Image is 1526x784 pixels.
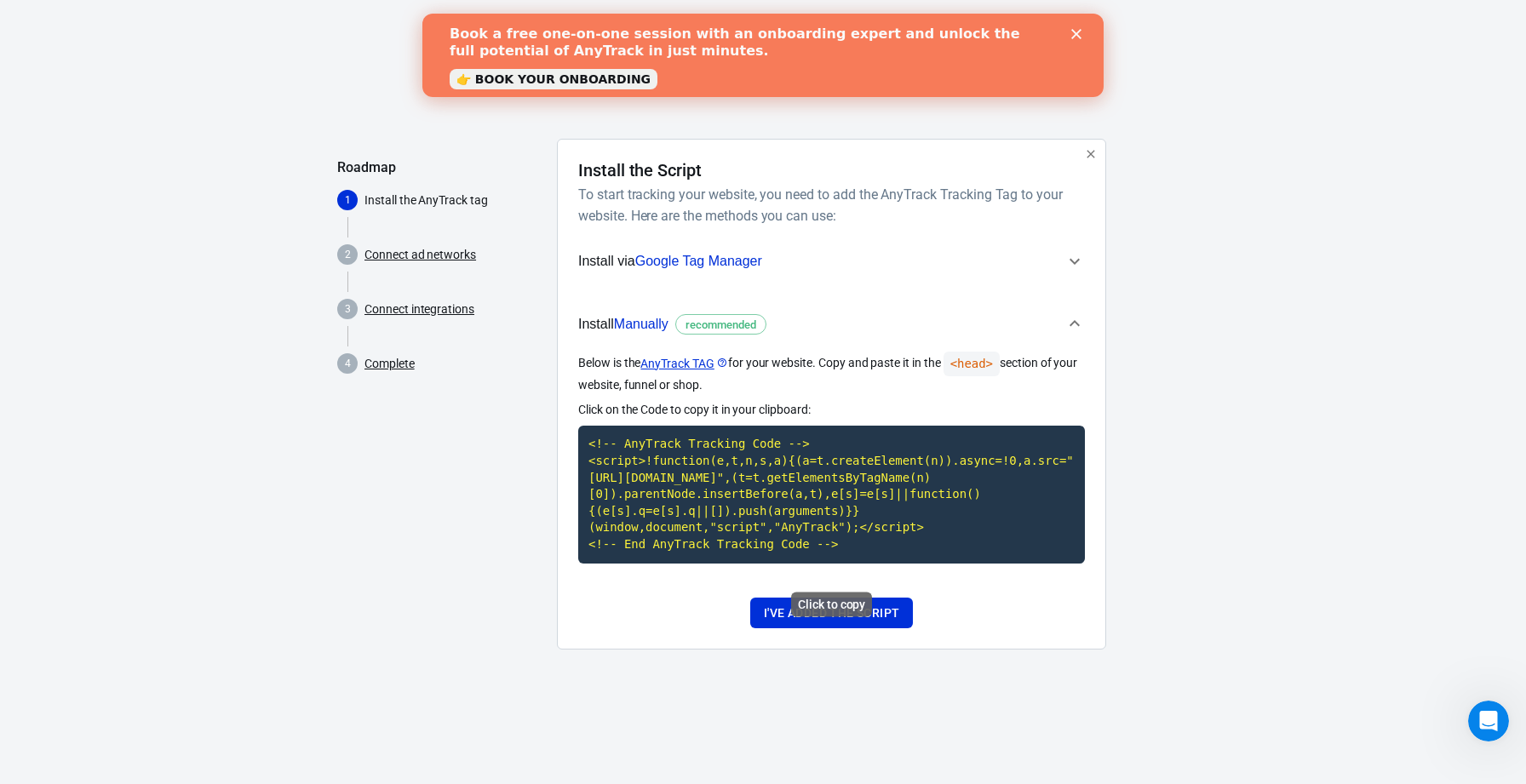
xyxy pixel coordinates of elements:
button: InstallManuallyrecommended [578,296,1085,352]
code: <head> [944,352,1000,376]
span: Install via [578,250,762,272]
a: AnyTrack TAG [640,355,727,373]
a: Connect integrations [364,300,474,318]
h6: To start tracking your website, you need to add the AnyTrack Tracking Tag to your website. Here a... [578,184,1078,226]
a: Connect ad networks [364,246,476,264]
span: Google Tag Manager [635,254,762,268]
p: Click on the Code to copy it in your clipboard: [578,401,1085,419]
h5: Roadmap [337,159,543,176]
text: 2 [345,249,351,260]
iframe: Intercom live chat [1468,701,1509,741]
div: Click to copy [791,592,872,617]
span: recommended [680,317,762,334]
div: AnyTrack [337,27,1189,57]
a: Complete [364,355,415,373]
span: Install [578,313,766,335]
h4: Install the Script [578,160,702,180]
code: Click to copy [578,426,1085,563]
span: Manually [614,317,668,331]
button: Install viaGoogle Tag Manager [578,240,1085,283]
button: I've added the script [750,598,913,629]
text: 4 [345,358,351,369]
iframe: Intercom live chat banner [422,14,1104,97]
p: Install the AnyTrack tag [364,192,543,209]
p: Below is the for your website. Copy and paste it in the section of your website, funnel or shop. [578,352,1085,394]
div: Close [649,15,666,26]
text: 1 [345,194,351,206]
text: 3 [345,303,351,315]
